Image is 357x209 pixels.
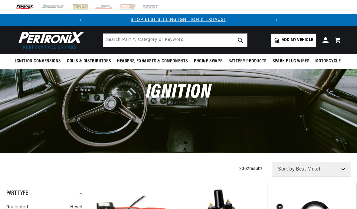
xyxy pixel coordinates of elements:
[273,58,310,65] span: Spark Plug Wires
[146,83,211,102] span: Ignition
[234,34,247,47] button: search button
[272,162,351,177] select: Sort by
[117,58,188,65] span: Headers, Exhausts & Components
[270,54,313,68] summary: Spark Plug Wires
[278,167,295,172] span: Sort by
[225,54,270,68] summary: Battery Products
[87,17,270,23] div: 1 of 2
[194,58,222,65] span: Engine Swaps
[87,17,270,23] div: Announcement
[114,54,191,68] summary: Headers, Exhausts & Components
[191,54,225,68] summary: Engine Swaps
[228,58,267,65] span: Battery Products
[75,14,87,26] button: Translation missing: en.sections.announcements.previous_announcement
[131,18,226,22] a: SHOP BEST SELLING IGNITION & EXHAUST
[15,30,85,51] img: Pertronix
[270,14,283,26] button: Translation missing: en.sections.announcements.next_announcement
[64,54,114,68] summary: Coils & Distributors
[282,37,313,43] span: Add my vehicle
[239,167,263,171] span: 2362 results
[315,58,341,65] span: Motorcycle
[271,34,316,47] a: Add my vehicle
[312,54,344,68] summary: Motorcycle
[15,54,64,68] summary: Ignition Conversions
[67,58,111,65] span: Coils & Distributors
[103,34,247,47] input: Search Part #, Category or Keyword
[6,190,28,196] span: Part Type
[15,58,61,65] span: Ignition Conversions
